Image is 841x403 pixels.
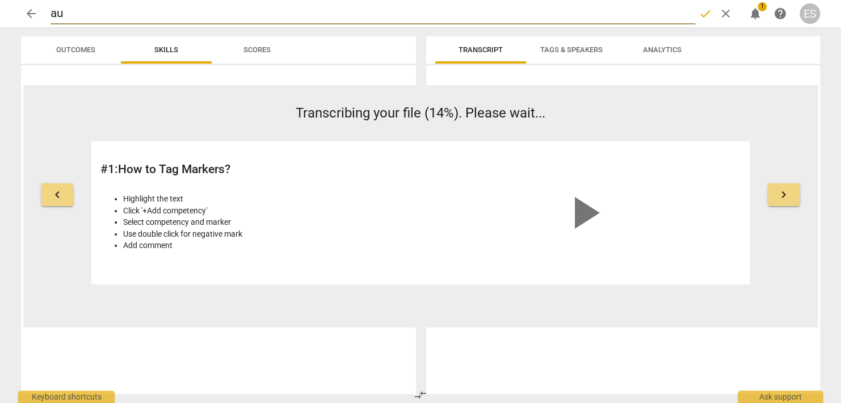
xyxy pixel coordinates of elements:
[154,45,178,54] span: Skills
[123,216,414,228] li: Select competency and marker
[777,188,790,201] span: keyboard_arrow_right
[557,186,611,240] span: play_arrow
[699,7,712,20] span: done
[719,7,733,20] span: clear
[770,3,790,24] a: Help
[540,45,603,54] span: Tags & Speakers
[758,2,767,11] span: 1
[296,105,545,121] span: Transcribing your file (14%). Please wait...
[738,391,823,403] div: Ask support
[749,7,762,20] span: notifications
[745,3,766,24] button: Notifications
[24,7,38,20] span: arrow_back
[800,3,820,24] button: ES
[773,7,787,20] span: help
[18,391,115,403] div: Keyboard shortcuts
[51,188,64,201] span: keyboard_arrow_left
[123,240,414,251] li: Add comment
[459,45,503,54] span: Transcript
[100,162,414,177] h2: # 1 : How to Tag Markers?
[643,45,682,54] span: Analytics
[123,228,414,240] li: Use double click for negative mark
[243,45,271,54] span: Scores
[414,388,427,402] span: compare_arrows
[123,205,414,217] li: Click '+Add competency'
[51,3,695,24] input: Title
[123,193,414,205] li: Highlight the text
[56,45,95,54] span: Outcomes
